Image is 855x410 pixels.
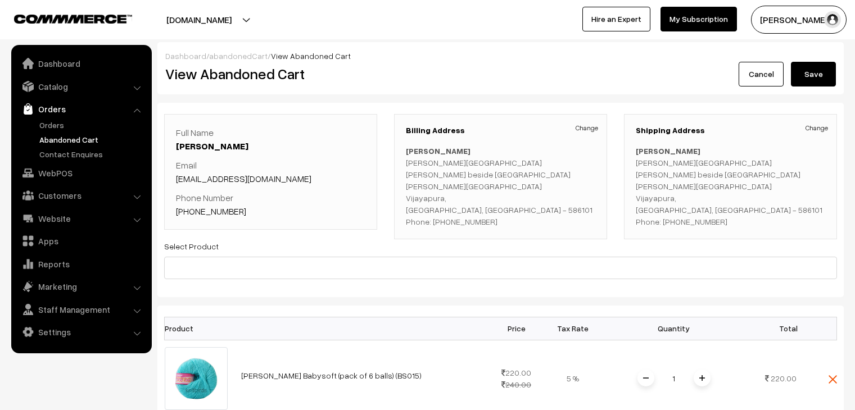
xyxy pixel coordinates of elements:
a: [EMAIL_ADDRESS][DOMAIN_NAME] [176,173,311,184]
span: View Abandoned Cart [271,51,351,61]
a: My Subscription [661,7,737,31]
button: [DOMAIN_NAME] [127,6,271,34]
a: Orders [37,119,148,131]
a: Dashboard [14,53,148,74]
a: Dashboard [165,51,206,61]
p: Email [176,158,365,185]
span: 220.00 [771,373,797,383]
div: / / [165,50,836,62]
img: minus [643,375,649,381]
h3: Shipping Address [636,126,825,135]
a: Hire an Expert [582,7,650,31]
a: Staff Management [14,299,148,320]
b: [PERSON_NAME] [406,146,471,156]
a: Website [14,208,148,229]
a: Apps [14,231,148,251]
th: Price [488,317,545,340]
label: Select Product [164,240,219,252]
a: abandonedCart [209,51,268,61]
th: Total [747,317,803,340]
a: Abandoned Cart [37,134,148,145]
img: 15-1.jpg [165,347,228,410]
th: Quantity [601,317,747,340]
p: Full Name [176,126,365,153]
a: [PERSON_NAME] [176,140,248,152]
a: Orders [14,99,148,119]
b: [PERSON_NAME] [636,146,700,156]
img: close [829,375,837,384]
a: Change [576,123,598,133]
p: Phone Number [176,191,365,218]
a: Contact Enquires [37,148,148,160]
strike: 240.00 [501,380,531,389]
button: [PERSON_NAME]… [751,6,847,34]
a: Settings [14,322,148,342]
button: Save [791,62,836,86]
a: Catalog [14,76,148,97]
a: Customers [14,185,148,206]
a: WebPOS [14,163,148,183]
a: Marketing [14,276,148,297]
img: user [824,11,841,28]
th: Tax Rate [545,317,601,340]
p: [PERSON_NAME][GEOGRAPHIC_DATA][PERSON_NAME] beside [GEOGRAPHIC_DATA] [PERSON_NAME][GEOGRAPHIC_DAT... [406,145,595,227]
th: Product [165,317,234,340]
a: Reports [14,254,148,274]
span: 5 % [567,373,579,383]
img: plusI [699,375,705,381]
img: COMMMERCE [14,15,132,23]
h3: Billing Address [406,126,595,135]
a: Change [806,123,828,133]
a: Cancel [739,62,784,86]
h2: View Abandoned Cart [165,65,492,83]
a: [PHONE_NUMBER] [176,206,246,217]
a: COMMMERCE [14,11,112,25]
p: [PERSON_NAME][GEOGRAPHIC_DATA][PERSON_NAME] beside [GEOGRAPHIC_DATA] [PERSON_NAME][GEOGRAPHIC_DAT... [636,145,825,227]
a: [PERSON_NAME] Babysoft (pack of 6 balls) (BS015) [241,371,422,380]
